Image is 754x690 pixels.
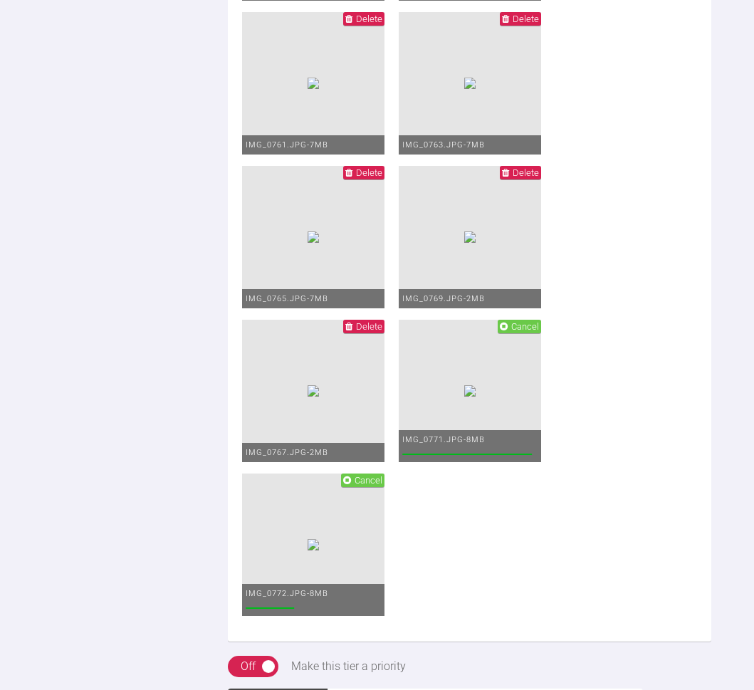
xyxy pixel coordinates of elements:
span: Delete [356,14,382,24]
span: IMG_0771.JPG - 8MB [402,435,485,444]
img: 5fa717fb-f472-4d37-93e2-b2683f82000d [308,78,319,89]
img: ccb878e9-4fab-4640-a3aa-046271e7fc9d [464,78,476,89]
span: IMG_0765.JPG - 7MB [246,294,328,303]
span: Delete [513,14,539,24]
span: Delete [356,167,382,178]
span: Cancel [511,321,539,332]
span: Delete [513,167,539,178]
span: IMG_0763.JPG - 7MB [402,140,485,150]
div: Make this tier a priority [291,657,406,676]
img: e2056bde-2219-4908-8c12-3a88e0b7e426 [464,231,476,243]
span: IMG_0761.JPG - 7MB [246,140,328,150]
span: IMG_0767.JPG - 2MB [246,448,328,457]
span: IMG_0769.JPG - 2MB [402,294,485,303]
img: 7f9cd266-5889-4eee-963c-456793ae4b1a [308,231,319,243]
span: Delete [356,321,382,332]
div: Off [241,657,256,676]
span: IMG_0772.JPG - 8MB [246,589,328,598]
img: fafc9da3-b447-4f5e-b43a-3cd1d2fd7a8b [464,385,476,397]
span: Cancel [355,475,382,486]
img: 0e75c1db-3f8b-439d-8943-2ef7590a7d2b [308,539,319,550]
img: 6a42bb55-9bcf-45c3-87fa-7eb1b48088f8 [308,385,319,397]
